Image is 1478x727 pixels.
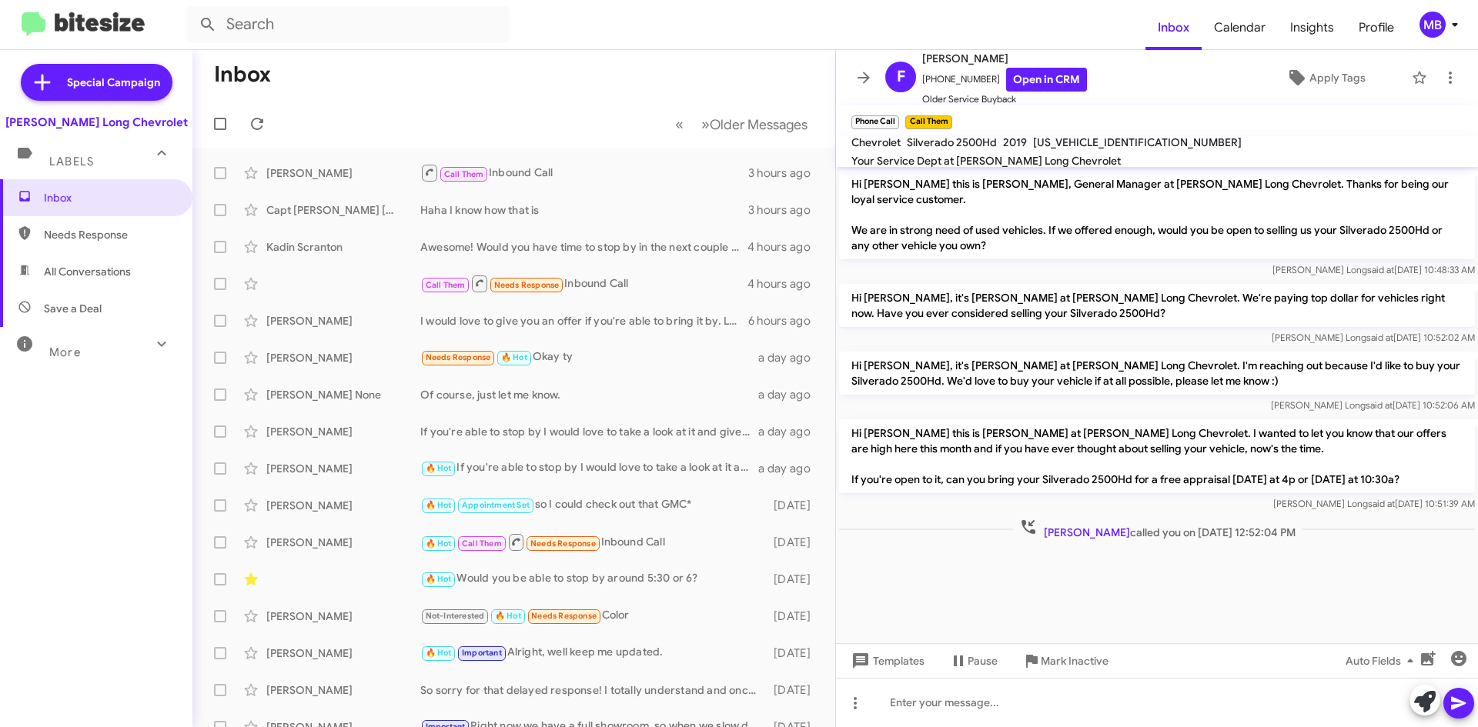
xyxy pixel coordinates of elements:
[420,274,747,293] div: Inbound Call
[1367,264,1394,275] span: said at
[426,539,452,549] span: 🔥 Hot
[462,539,502,549] span: Call Them
[1366,332,1393,343] span: said at
[758,350,823,365] div: a day ago
[667,108,817,140] nav: Page navigation example
[937,647,1010,675] button: Pause
[905,115,951,129] small: Call Them
[692,108,817,140] button: Next
[49,345,81,359] span: More
[44,301,102,316] span: Save a Deal
[530,539,596,549] span: Needs Response
[1271,399,1475,411] span: [PERSON_NAME] Long [DATE] 10:52:06 AM
[420,459,758,477] div: If you're able to stop by I would love to take a look at it and give you an offer!
[1145,5,1202,50] a: Inbox
[1406,12,1461,38] button: MB
[839,352,1475,395] p: Hi [PERSON_NAME], it's [PERSON_NAME] at [PERSON_NAME] Long Chevrolet. I'm reaching out because I'...
[266,535,420,550] div: [PERSON_NAME]
[501,352,527,362] span: 🔥 Hot
[748,202,823,218] div: 3 hours ago
[968,647,998,675] span: Pause
[1273,498,1475,509] span: [PERSON_NAME] Long [DATE] 10:51:39 AM
[266,313,420,328] div: [PERSON_NAME]
[839,419,1475,493] p: Hi [PERSON_NAME] this is [PERSON_NAME] at [PERSON_NAME] Long Chevrolet. I wanted to let you know ...
[766,498,823,513] div: [DATE]
[420,424,758,439] div: If you're able to stop by I would love to take a look at it and give you a competitive offer!
[266,165,420,181] div: [PERSON_NAME]
[1366,399,1393,411] span: said at
[21,64,172,101] a: Special Campaign
[420,387,758,402] div: Of course, just let me know.
[766,572,823,587] div: [DATE]
[839,170,1475,259] p: Hi [PERSON_NAME] this is [PERSON_NAME], General Manager at [PERSON_NAME] Long Chevrolet. Thanks f...
[1010,647,1121,675] button: Mark Inactive
[758,424,823,439] div: a day ago
[1333,647,1432,675] button: Auto Fields
[5,115,188,130] div: [PERSON_NAME] Long Chevrolet
[44,227,175,242] span: Needs Response
[1309,64,1366,92] span: Apply Tags
[839,284,1475,327] p: Hi [PERSON_NAME], it's [PERSON_NAME] at [PERSON_NAME] Long Chevrolet. We're paying top dollar for...
[494,280,560,290] span: Needs Response
[420,644,766,662] div: Alright, well keep me updated.
[531,611,597,621] span: Needs Response
[426,463,452,473] span: 🔥 Hot
[748,313,823,328] div: 6 hours ago
[851,135,901,149] span: Chevrolet
[1272,332,1475,343] span: [PERSON_NAME] Long [DATE] 10:52:02 AM
[851,154,1121,168] span: Your Service Dept at [PERSON_NAME] Long Chevrolet
[766,645,823,661] div: [DATE]
[420,532,766,552] div: Inbound Call
[420,682,766,698] div: So sorry for that delayed response! I totally understand and once you get your service handled an...
[907,135,997,149] span: Silverado 2500Hd
[1033,135,1242,149] span: [US_VEHICLE_IDENTIFICATION_NUMBER]
[851,115,899,129] small: Phone Call
[922,92,1087,107] span: Older Service Buyback
[1041,647,1108,675] span: Mark Inactive
[462,500,530,510] span: Appointment Set
[1003,135,1027,149] span: 2019
[710,116,808,133] span: Older Messages
[836,647,937,675] button: Templates
[1346,5,1406,50] a: Profile
[1044,525,1130,539] span: [PERSON_NAME]
[426,352,491,362] span: Needs Response
[266,498,420,513] div: [PERSON_NAME]
[1006,68,1087,92] a: Open in CRM
[495,611,521,621] span: 🔥 Hot
[444,169,484,179] span: Call Them
[420,607,766,625] div: Color
[266,239,420,255] div: Kadin Scranton
[766,682,823,698] div: [DATE]
[666,108,693,140] button: Previous
[186,6,510,43] input: Search
[462,648,502,658] span: Important
[420,348,758,366] div: Okay ty
[922,68,1087,92] span: [PHONE_NUMBER]
[426,574,452,584] span: 🔥 Hot
[426,611,485,621] span: Not-Interested
[1202,5,1278,50] a: Calendar
[426,500,452,510] span: 🔥 Hot
[426,280,466,290] span: Call Them
[1013,518,1302,540] span: called you on [DATE] 12:52:04 PM
[420,313,748,328] div: I would love to give you an offer if you're able to bring it by. Let me know what time works best.
[766,609,823,624] div: [DATE]
[266,645,420,661] div: [PERSON_NAME]
[1419,12,1446,38] div: MB
[747,276,823,292] div: 4 hours ago
[420,570,766,588] div: Would you be able to stop by around 5:30 or 6?
[748,165,823,181] div: 3 hours ago
[922,49,1087,68] span: [PERSON_NAME]
[266,461,420,476] div: [PERSON_NAME]
[420,163,748,182] div: Inbound Call
[897,65,905,89] span: F
[701,115,710,134] span: »
[266,609,420,624] div: [PERSON_NAME]
[266,202,420,218] div: Capt [PERSON_NAME] [PERSON_NAME]
[675,115,684,134] span: «
[1278,5,1346,50] span: Insights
